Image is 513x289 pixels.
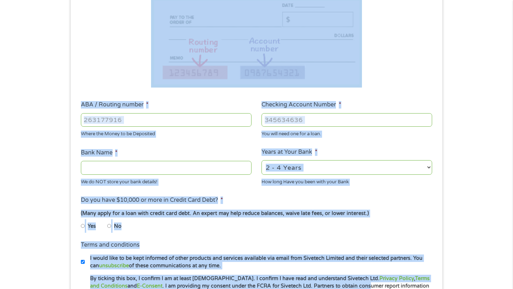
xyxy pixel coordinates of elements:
div: Where the Money to be Deposited [81,128,252,138]
a: Privacy Policy [379,275,414,282]
div: How long Have you been with your Bank [261,176,432,185]
div: We do NOT store your bank details! [81,176,252,185]
label: Bank Name [81,149,118,157]
a: E-Consent [137,283,162,289]
label: I would like to be kept informed of other products and services available via email from Sivetech... [85,254,434,270]
label: No [114,222,121,230]
a: unsubscribe [99,263,129,269]
label: ABA / Routing number [81,101,149,109]
input: 263177916 [81,113,252,127]
div: (Many apply for a loan with credit card debt. An expert may help reduce balances, waive late fees... [81,210,432,217]
label: Do you have $10,000 or more in Credit Card Debt? [81,196,223,204]
label: Checking Account Number [261,101,341,109]
label: Yes [88,222,96,230]
input: 345634636 [261,113,432,127]
label: Terms and conditions [81,241,140,249]
label: Years at Your Bank [261,148,317,156]
div: You will need one for a loan. [261,128,432,138]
